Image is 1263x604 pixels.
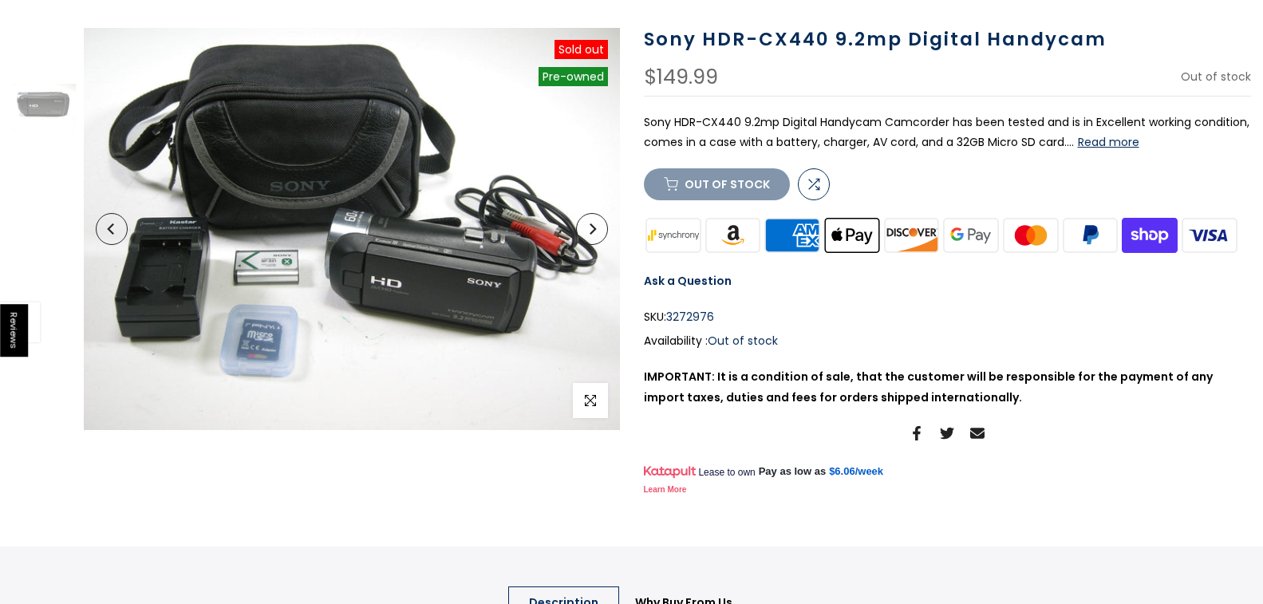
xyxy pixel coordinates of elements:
span: Lease to own [698,466,755,479]
span: Pay as low as [759,464,827,479]
a: Share on Facebook [910,424,924,443]
img: visa [1179,216,1239,255]
a: $6.06/week [829,464,883,479]
img: synchrony [644,216,704,255]
img: apple pay [822,216,882,255]
h1: Sony HDR-CX440 9.2mp Digital Handycam [644,28,1252,51]
img: shopify pay [1120,216,1180,255]
div: Availability : [644,331,1252,351]
button: Next [576,213,608,245]
button: Read more [1078,135,1139,149]
img: Sony HDR-CX440 9.2mp Digital Handycam Video Equipment - Video Camera Sony 3272976 [12,307,76,355]
img: master [1001,216,1060,255]
img: amazon payments [703,216,763,255]
p: Sony HDR-CX440 9.2mp Digital Handycam Camcorder has been tested and is in Excellent working condi... [644,113,1252,152]
img: Sony HDR-CX440 9.2mp Digital Handycam Video Equipment - Video Camera Sony 3272976 [12,84,76,132]
img: Sony HDR-CX440 9.2mp Digital Handycam Video Equipment - Video Camera Sony 3272976 [12,195,76,243]
a: Share on Email [970,424,985,443]
a: Ask a Question [644,273,732,289]
a: Learn More [644,485,687,494]
img: Sony HDR-CX440 9.2mp Digital Handycam Video Equipment - Video Camera Sony 3272976 [12,140,76,188]
img: google pay [941,216,1001,255]
strong: IMPORTANT: It is a condition of sale, that the customer will be responsible for the payment of an... [644,369,1213,405]
img: Sony HDR-CX440 9.2mp Digital Handycam Video Equipment - Video Camera Sony 3272976 [12,28,76,76]
a: Share on Twitter [940,424,954,443]
img: paypal [1060,216,1120,255]
img: Sony HDR-CX440 9.2mp Digital Handycam Video Equipment - Video Camera Sony 3272976 [84,28,620,430]
img: Sony HDR-CX440 9.2mp Digital Handycam Video Equipment - Video Camera Sony 3272976 [12,251,76,299]
span: 3272976 [666,307,714,327]
div: $149.99 [644,67,718,88]
span: Out of stock [708,333,778,349]
img: Sony HDR-CX440 9.2mp Digital Handycam Video Equipment - Video Camera Sony 3272976 [12,419,76,467]
img: american express [763,216,823,255]
button: Previous [96,213,128,245]
img: discover [882,216,941,255]
img: Sony HDR-CX440 9.2mp Digital Handycam Video Equipment - Video Camera Sony 3272976 [12,363,76,411]
span: Out of stock [1181,69,1251,85]
div: SKU: [644,307,1252,327]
